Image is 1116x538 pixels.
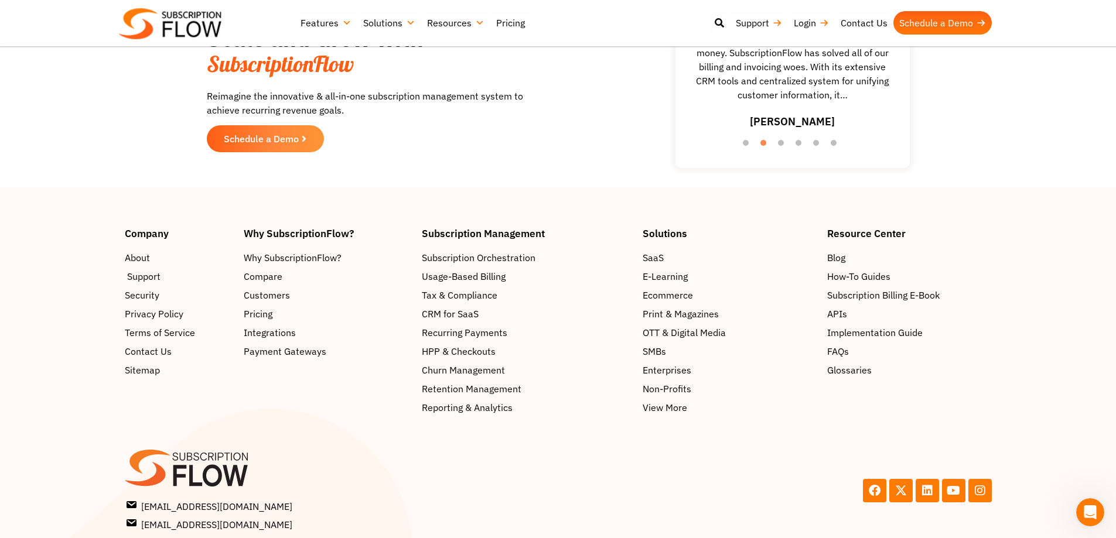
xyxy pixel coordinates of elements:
span: Enterprises [643,363,691,377]
h4: Solutions [643,228,815,238]
a: OTT & Digital Media [643,325,815,340]
span: [EMAIL_ADDRESS][DOMAIN_NAME] [127,498,292,513]
h4: Resource Center [827,228,991,238]
h4: Subscription Management [422,228,632,238]
a: Subscription Billing E-Book [827,288,991,302]
a: Support [125,269,233,283]
span: SMBs [643,344,666,358]
span: HPP & Checkouts [422,344,496,358]
span: Sitemap [125,363,160,377]
a: Compare [244,269,410,283]
a: Subscription Orchestration [422,251,632,265]
a: How-To Guides [827,269,991,283]
span: SubscriptionFlow has saved us time and money. SubscriptionFlow has solved all of our billing and ... [681,32,904,102]
button: 1 of 6 [743,140,755,152]
span: Print & Magazines [643,307,719,321]
span: Reporting & Analytics [422,400,513,414]
span: Customers [244,288,290,302]
span: Compare [244,269,282,283]
a: Contact Us [835,11,893,35]
span: FAQs [827,344,849,358]
span: View More [643,400,687,414]
a: APIs [827,307,991,321]
h3: [PERSON_NAME] [750,114,835,129]
a: Ecommerce [643,288,815,302]
a: Customers [244,288,410,302]
span: E-Learning [643,269,688,283]
span: Tax & Compliance [422,288,497,302]
a: Implementation Guide [827,325,991,340]
img: SF-logo [125,450,248,487]
button: 2 of 6 [760,140,772,152]
a: Login [788,11,835,35]
span: Integrations [244,325,296,340]
a: Contact Us [125,344,233,358]
span: Non-Profits [643,382,691,396]
button: 6 of 6 [831,140,842,152]
a: Usage-Based Billing [422,269,632,283]
p: Reimagine the innovative & all-in-one subscription management system to achieve recurring revenue... [207,89,529,117]
span: Payment Gateways [244,344,326,358]
span: Terms of Service [125,325,195,340]
button: 5 of 6 [813,140,825,152]
button: 3 of 6 [778,140,790,152]
a: Glossaries [827,363,991,377]
a: Support [730,11,788,35]
h2: Scale and Grow with [207,26,529,77]
a: Reporting & Analytics [422,400,632,414]
a: Privacy Policy [125,307,233,321]
a: SMBs [643,344,815,358]
span: SaaS [643,251,664,265]
span: Support [127,269,161,283]
span: Why SubscriptionFlow? [244,251,342,265]
span: Privacy Policy [125,307,183,321]
span: Subscription Orchestration [422,251,535,265]
a: Schedule a Demo [893,11,992,35]
span: Recurring Payments [422,325,507,340]
a: Features [295,11,357,35]
button: 4 of 6 [796,140,807,152]
span: Contact Us [125,344,172,358]
a: Retention Management [422,382,632,396]
a: Churn Management [422,363,632,377]
a: Enterprises [643,363,815,377]
iframe: Intercom live chat [1076,498,1104,526]
a: Integrations [244,325,410,340]
span: Pricing [244,307,272,321]
span: SubscriptionFlow [207,50,354,78]
span: Churn Management [422,363,505,377]
span: About [125,251,150,265]
a: Blog [827,251,991,265]
a: [EMAIL_ADDRESS][DOMAIN_NAME] [127,498,555,513]
a: E-Learning [643,269,815,283]
a: HPP & Checkouts [422,344,632,358]
span: Blog [827,251,845,265]
a: View More [643,400,815,414]
span: CRM for SaaS [422,307,479,321]
a: About [125,251,233,265]
a: Why SubscriptionFlow? [244,251,410,265]
a: [EMAIL_ADDRESS][DOMAIN_NAME] [127,516,555,532]
span: Implementation Guide [827,325,923,340]
span: Security [125,288,159,302]
span: Subscription Billing E-Book [827,288,940,302]
a: CRM for SaaS [422,307,632,321]
a: SaaS [643,251,815,265]
a: Security [125,288,233,302]
a: Pricing [490,11,531,35]
span: OTT & Digital Media [643,325,726,340]
h4: Company [125,228,233,238]
a: Non-Profits [643,382,815,396]
h4: Why SubscriptionFlow? [244,228,410,238]
span: Usage-Based Billing [422,269,506,283]
a: Schedule a Demo [207,125,324,152]
a: Resources [421,11,490,35]
span: Ecommerce [643,288,693,302]
span: APIs [827,307,847,321]
a: Pricing [244,307,410,321]
a: Sitemap [125,363,233,377]
span: Glossaries [827,363,872,377]
a: FAQs [827,344,991,358]
a: Tax & Compliance [422,288,632,302]
span: [EMAIL_ADDRESS][DOMAIN_NAME] [127,516,292,532]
